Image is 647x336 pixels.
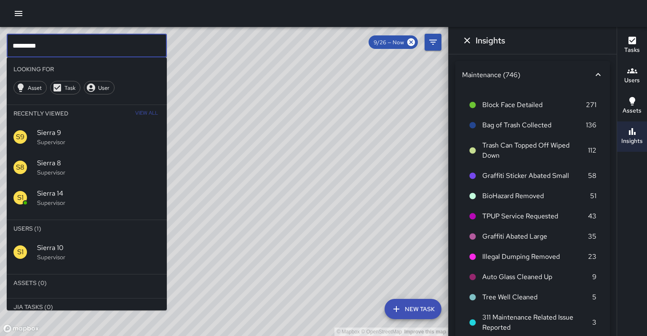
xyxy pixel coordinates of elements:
span: Sierra 8 [37,158,160,168]
p: S1 [17,193,24,203]
p: 23 [588,252,596,262]
span: TPUP Service Requested [482,211,588,221]
li: Recently Viewed [7,105,167,122]
button: Users [617,61,647,91]
p: 35 [588,231,596,242]
div: Task [50,81,80,94]
span: Asset [23,84,46,91]
p: 51 [590,191,596,201]
div: User [84,81,115,94]
button: View All [133,105,160,122]
p: 271 [586,100,596,110]
span: Illegal Dumping Removed [482,252,588,262]
button: Assets [617,91,647,121]
button: Dismiss [459,32,476,49]
p: 3 [592,317,596,328]
div: S9Sierra 9Supervisor [7,122,167,152]
span: Bag of Trash Collected [482,120,586,130]
span: User [94,84,114,91]
span: Sierra 14 [37,188,160,199]
p: 5 [592,292,596,302]
span: 9/26 — Now [369,39,409,46]
div: 9/26 — Now [369,35,418,49]
p: S9 [16,132,24,142]
button: New Task [385,299,441,319]
p: Supervisor [37,138,160,146]
li: Looking For [7,61,167,78]
div: S1Sierra 10Supervisor [7,237,167,267]
button: Filters [425,34,441,51]
p: 43 [588,211,596,221]
button: Tasks [617,30,647,61]
span: Sierra 10 [37,243,160,253]
p: 9 [592,272,596,282]
p: 58 [588,171,596,181]
p: 136 [586,120,596,130]
span: Block Face Detailed [482,100,586,110]
h6: Insights [621,137,643,146]
span: 311 Maintenance Related Issue Reported [482,312,592,333]
div: Maintenance (746) [462,70,593,79]
div: S8Sierra 8Supervisor [7,152,167,183]
span: Auto Glass Cleaned Up [482,272,592,282]
h6: Tasks [624,46,640,55]
li: Users (1) [7,220,167,237]
h6: Insights [476,34,505,47]
span: Sierra 9 [37,128,160,138]
span: Graffiti Sticker Abated Small [482,171,588,181]
span: BioHazard Removed [482,191,590,201]
p: Supervisor [37,253,160,261]
p: S1 [17,247,24,257]
span: Graffiti Abated Large [482,231,588,242]
p: S8 [16,162,24,172]
p: 112 [588,145,596,156]
span: Tree Well Cleaned [482,292,592,302]
div: Asset [13,81,47,94]
span: Task [60,84,80,91]
li: Assets (0) [7,274,167,291]
span: View All [135,107,158,120]
div: Maintenance (746) [455,61,610,88]
div: S1Sierra 14Supervisor [7,183,167,213]
button: Insights [617,121,647,152]
h6: Users [624,76,640,85]
h6: Assets [623,106,642,116]
li: Jia Tasks (0) [7,298,167,315]
p: Supervisor [37,199,160,207]
span: Trash Can Topped Off Wiped Down [482,140,588,161]
p: Supervisor [37,168,160,177]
